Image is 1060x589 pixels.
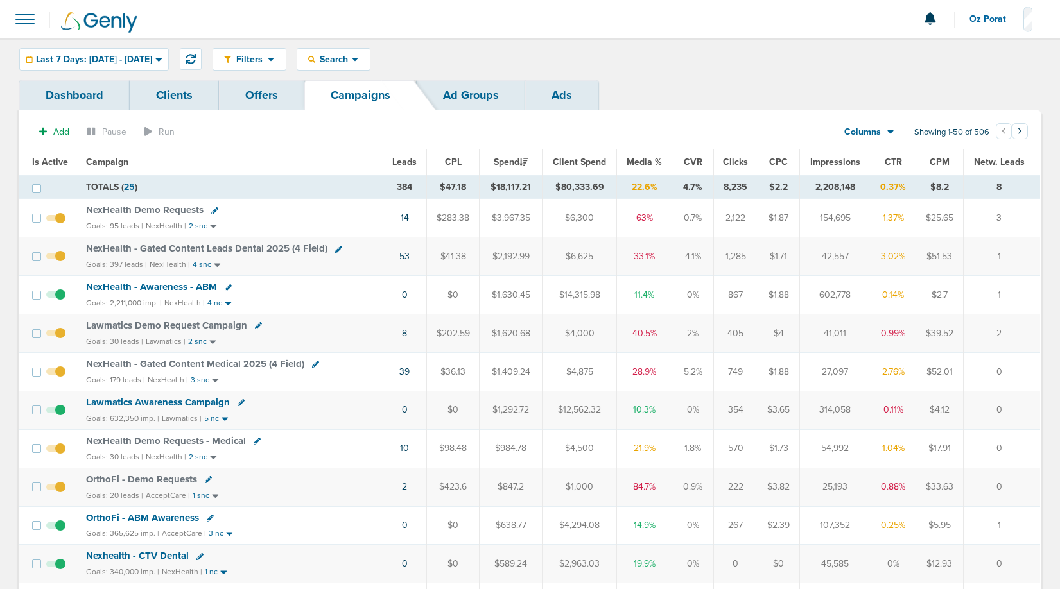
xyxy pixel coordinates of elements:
[996,125,1028,141] ul: Pagination
[86,491,143,500] small: Goals: 20 leads |
[426,506,480,545] td: $0
[914,127,989,138] span: Showing 1-50 of 506
[758,391,800,429] td: $3.65
[916,391,963,429] td: $4.12
[800,314,871,353] td: 41,011
[916,199,963,237] td: $25.65
[800,276,871,314] td: 602,778
[86,298,162,308] small: Goals: 2,211,000 imp. |
[543,175,617,199] td: $80,333.69
[86,567,159,577] small: Goals: 340,000 imp. |
[617,314,672,353] td: 40.5%
[871,429,916,468] td: 1.04%
[480,276,543,314] td: $1,630.45
[32,157,68,167] span: Is Active
[871,199,916,237] td: 1.37%
[86,529,159,538] small: Goals: 365,625 imp. |
[713,468,758,506] td: 222
[148,375,188,384] small: NexHealth |
[963,314,1040,353] td: 2
[426,545,480,583] td: $0
[86,435,246,447] span: NexHealth Demo Requests - Medical
[930,157,950,167] span: CPM
[800,352,871,391] td: 27,097
[401,212,409,223] a: 14
[800,506,871,545] td: 107,352
[672,391,713,429] td: 0%
[426,175,480,199] td: $47.18
[758,199,800,237] td: $1.87
[963,175,1040,199] td: 8
[963,352,1040,391] td: 0
[19,80,130,110] a: Dashboard
[426,314,480,353] td: $202.59
[672,545,713,583] td: 0%
[392,157,417,167] span: Leads
[146,337,186,346] small: Lawmatics |
[130,80,219,110] a: Clients
[916,468,963,506] td: $33.63
[383,175,427,199] td: 384
[758,468,800,506] td: $3.82
[617,352,672,391] td: 28.9%
[713,506,758,545] td: 267
[713,199,758,237] td: 2,122
[402,520,408,531] a: 0
[617,506,672,545] td: 14.9%
[672,199,713,237] td: 0.7%
[800,175,871,199] td: 2,208,148
[617,276,672,314] td: 11.4%
[204,414,219,423] small: 5 nc
[713,391,758,429] td: 354
[402,481,407,492] a: 2
[916,429,963,468] td: $17.91
[963,199,1040,237] td: 3
[800,468,871,506] td: 25,193
[426,352,480,391] td: $36.13
[480,391,543,429] td: $1,292.72
[916,276,963,314] td: $2.7
[304,80,417,110] a: Campaigns
[974,157,1025,167] span: Netw. Leads
[758,175,800,199] td: $2.2
[162,567,202,576] small: NexHealth |
[617,545,672,583] td: 19.9%
[800,199,871,237] td: 154,695
[672,175,713,199] td: 4.7%
[871,506,916,545] td: 0.25%
[758,545,800,583] td: $0
[445,157,462,167] span: CPL
[209,529,223,538] small: 3 nc
[189,221,207,231] small: 2 snc
[150,260,190,269] small: NexHealth |
[193,491,209,500] small: 1 snc
[617,391,672,429] td: 10.3%
[78,175,383,199] td: TOTALS ( )
[916,314,963,353] td: $39.52
[916,506,963,545] td: $5.95
[188,337,207,346] small: 2 snc
[86,260,147,269] small: Goals: 397 leads |
[713,352,758,391] td: 749
[543,391,617,429] td: $12,562.32
[146,452,186,461] small: NexHealth |
[723,157,748,167] span: Clicks
[758,352,800,391] td: $1.88
[672,506,713,545] td: 0%
[86,550,189,561] span: Nexhealth - CTV Dental
[207,298,222,308] small: 4 nc
[672,352,713,391] td: 5.2%
[800,429,871,468] td: 54,992
[426,199,480,237] td: $283.38
[36,55,152,64] span: Last 7 Days: [DATE] - [DATE]
[617,237,672,276] td: 33.1%
[871,175,916,199] td: 0.37%
[480,506,543,545] td: $638.77
[543,352,617,391] td: $4,875
[871,237,916,276] td: 3.02%
[32,123,76,141] button: Add
[672,468,713,506] td: 0.9%
[758,314,800,353] td: $4
[480,352,543,391] td: $1,409.24
[543,468,617,506] td: $1,000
